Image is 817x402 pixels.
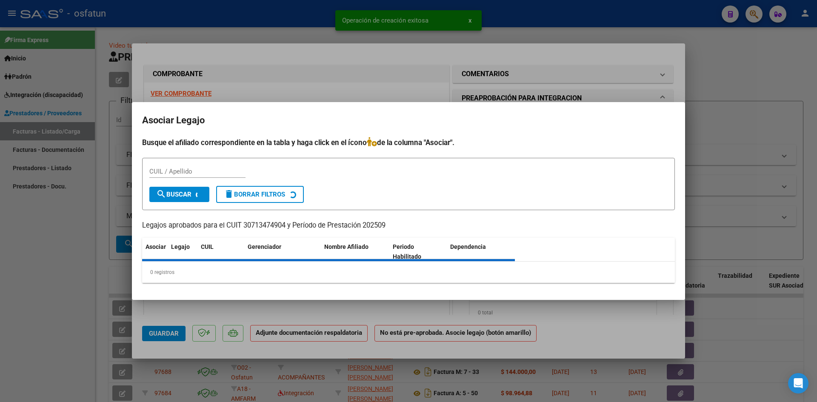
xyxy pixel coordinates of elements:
[142,220,675,231] p: Legajos aprobados para el CUIT 30713474904 y Período de Prestación 202509
[142,112,675,128] h2: Asociar Legajo
[224,189,234,199] mat-icon: delete
[216,186,304,203] button: Borrar Filtros
[224,191,285,198] span: Borrar Filtros
[393,243,421,260] span: Periodo Habilitado
[389,238,447,266] datatable-header-cell: Periodo Habilitado
[324,243,369,250] span: Nombre Afiliado
[201,243,214,250] span: CUIL
[142,262,675,283] div: 0 registros
[142,137,675,148] h4: Busque el afiliado correspondiente en la tabla y haga click en el ícono de la columna "Asociar".
[149,187,209,202] button: Buscar
[321,238,389,266] datatable-header-cell: Nombre Afiliado
[248,243,281,250] span: Gerenciador
[156,189,166,199] mat-icon: search
[142,238,168,266] datatable-header-cell: Asociar
[146,243,166,250] span: Asociar
[168,238,197,266] datatable-header-cell: Legajo
[197,238,244,266] datatable-header-cell: CUIL
[171,243,190,250] span: Legajo
[244,238,321,266] datatable-header-cell: Gerenciador
[450,243,486,250] span: Dependencia
[156,191,191,198] span: Buscar
[447,238,515,266] datatable-header-cell: Dependencia
[788,373,808,393] div: Open Intercom Messenger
